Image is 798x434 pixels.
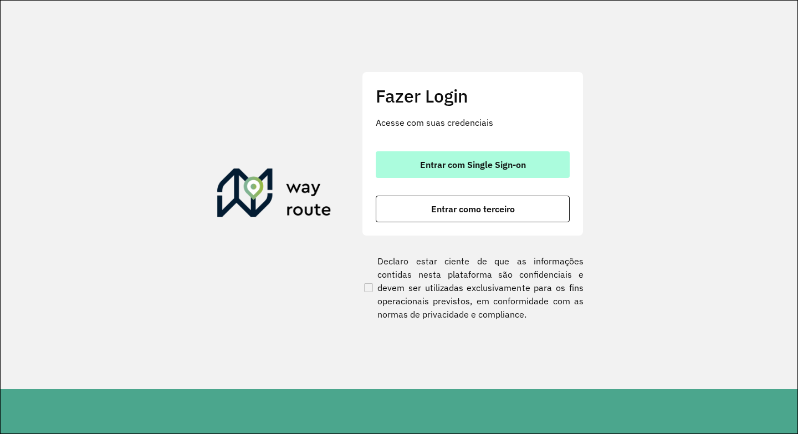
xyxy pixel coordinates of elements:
button: button [376,196,570,222]
span: Entrar como terceiro [431,205,515,213]
button: button [376,151,570,178]
p: Acesse com suas credenciais [376,116,570,129]
img: Roteirizador AmbevTech [217,169,331,222]
span: Entrar com Single Sign-on [420,160,526,169]
h2: Fazer Login [376,85,570,106]
label: Declaro estar ciente de que as informações contidas nesta plataforma são confidenciais e devem se... [362,254,584,321]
